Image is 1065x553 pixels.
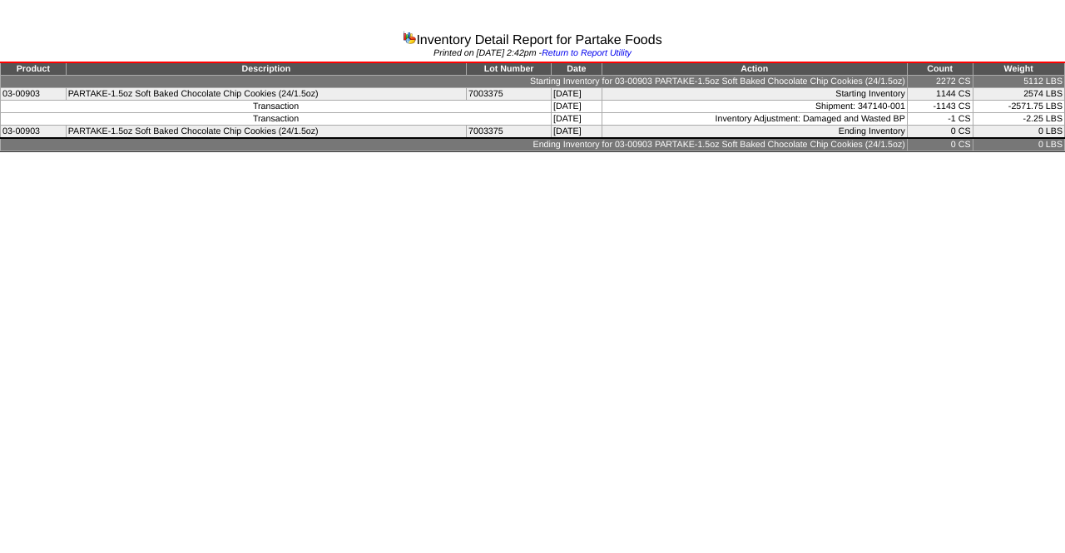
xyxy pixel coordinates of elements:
td: Transaction [1,101,552,113]
td: Lot Number [467,62,552,76]
td: Description [66,62,466,76]
td: 2574 LBS [973,88,1064,101]
td: 0 LBS [973,126,1064,139]
td: 1144 CS [907,88,973,101]
td: Action [602,62,907,76]
td: Ending Inventory [602,126,907,139]
td: 7003375 [467,126,552,139]
td: 2272 CS [907,76,973,88]
td: Shipment: 347140-001 [602,101,907,113]
td: 5112 LBS [973,76,1064,88]
td: [DATE] [552,88,602,101]
td: PARTAKE-1.5oz Soft Baked Chocolate Chip Cookies (24/1.5oz) [66,126,466,139]
img: graph.gif [403,31,416,44]
td: -2.25 LBS [973,113,1064,126]
td: 0 LBS [973,138,1064,151]
td: -1 CS [907,113,973,126]
td: Starting Inventory for 03-00903 PARTAKE-1.5oz Soft Baked Chocolate Chip Cookies (24/1.5oz) [1,76,908,88]
td: Inventory Adjustment: Damaged and Wasted BP [602,113,907,126]
td: [DATE] [552,113,602,126]
td: 0 CS [907,138,973,151]
td: Starting Inventory [602,88,907,101]
td: Weight [973,62,1064,76]
td: Count [907,62,973,76]
td: [DATE] [552,126,602,139]
td: -1143 CS [907,101,973,113]
td: Date [552,62,602,76]
td: [DATE] [552,101,602,113]
td: -2571.75 LBS [973,101,1064,113]
td: Product [1,62,67,76]
td: Ending Inventory for 03-00903 PARTAKE-1.5oz Soft Baked Chocolate Chip Cookies (24/1.5oz) [1,138,908,151]
td: 0 CS [907,126,973,139]
td: 03-00903 [1,88,67,101]
td: PARTAKE-1.5oz Soft Baked Chocolate Chip Cookies (24/1.5oz) [66,88,466,101]
td: Transaction [1,113,552,126]
td: 7003375 [467,88,552,101]
td: 03-00903 [1,126,67,139]
a: Return to Report Utility [542,48,632,58]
